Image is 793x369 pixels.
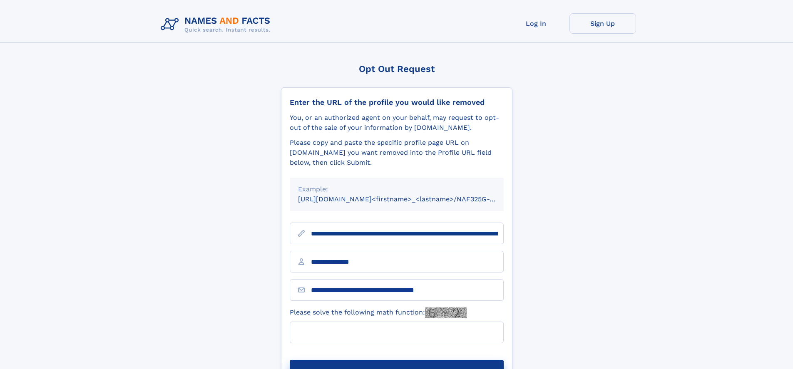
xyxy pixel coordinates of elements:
[503,13,569,34] a: Log In
[290,307,467,318] label: Please solve the following math function:
[290,138,504,168] div: Please copy and paste the specific profile page URL on [DOMAIN_NAME] you want removed into the Pr...
[569,13,636,34] a: Sign Up
[157,13,277,36] img: Logo Names and Facts
[290,98,504,107] div: Enter the URL of the profile you would like removed
[290,113,504,133] div: You, or an authorized agent on your behalf, may request to opt-out of the sale of your informatio...
[298,195,520,203] small: [URL][DOMAIN_NAME]<firstname>_<lastname>/NAF325G-xxxxxxxx
[281,64,512,74] div: Opt Out Request
[298,184,495,194] div: Example:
